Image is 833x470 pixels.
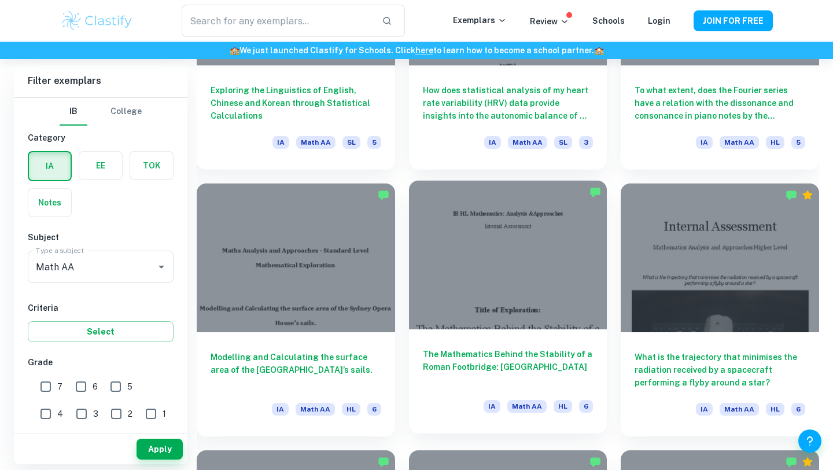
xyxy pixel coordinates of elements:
[28,356,174,369] h6: Grade
[197,183,395,436] a: Modelling and Calculating the surface area of the [GEOGRAPHIC_DATA]’s sails.IAMath AAHL6
[93,407,98,420] span: 3
[110,98,142,126] button: College
[508,136,547,149] span: Math AA
[28,231,174,244] h6: Subject
[720,403,759,416] span: Math AA
[648,16,670,25] a: Login
[272,403,289,416] span: IA
[786,456,797,468] img: Marked
[14,65,187,97] h6: Filter exemplars
[57,380,62,393] span: 7
[579,136,593,149] span: 3
[79,152,122,179] button: EE
[696,403,713,416] span: IA
[720,136,759,149] span: Math AA
[798,429,821,453] button: Help and Feedback
[2,44,831,57] h6: We just launched Clastify for Schools. Click to learn how to become a school partner.
[453,14,507,27] p: Exemplars
[786,189,797,201] img: Marked
[791,136,805,149] span: 5
[802,189,813,201] div: Premium
[29,152,71,180] button: IA
[409,183,607,436] a: The Mathematics Behind the Stability of a Roman Footbridge: [GEOGRAPHIC_DATA]IAMath AAHL6
[137,439,183,460] button: Apply
[57,407,63,420] span: 4
[342,403,360,416] span: HL
[28,189,71,216] button: Notes
[554,400,572,413] span: HL
[621,183,819,436] a: What is the trajectory that minimises the radiation received by a spacecraft performing a flyby a...
[378,189,389,201] img: Marked
[128,407,132,420] span: 2
[36,245,84,255] label: Type a subject
[594,46,604,55] span: 🏫
[579,400,593,413] span: 6
[342,136,360,149] span: SL
[554,136,572,149] span: SL
[127,380,132,393] span: 5
[694,10,773,31] button: JOIN FOR FREE
[211,351,381,389] h6: Modelling and Calculating the surface area of the [GEOGRAPHIC_DATA]’s sails.
[60,98,87,126] button: IB
[153,259,169,275] button: Open
[484,136,501,149] span: IA
[589,186,601,198] img: Marked
[589,456,601,468] img: Marked
[378,456,389,468] img: Marked
[592,16,625,25] a: Schools
[423,84,594,122] h6: How does statistical analysis of my heart rate variability (HRV) data provide insights into the a...
[802,456,813,468] div: Premium
[93,380,98,393] span: 6
[635,84,805,122] h6: To what extent, does the Fourier series have a relation with the dissonance and consonance in pia...
[60,9,134,32] img: Clastify logo
[296,403,335,416] span: Math AA
[211,84,381,122] h6: Exploring the Linguistics of English, Chinese and Korean through Statistical Calculations
[230,46,239,55] span: 🏫
[507,400,547,413] span: Math AA
[484,400,500,413] span: IA
[28,131,174,144] h6: Category
[28,321,174,342] button: Select
[791,403,805,416] span: 6
[367,136,381,149] span: 5
[28,302,174,314] h6: Criteria
[130,152,173,179] button: TOK
[60,98,142,126] div: Filter type choice
[272,136,289,149] span: IA
[163,407,166,420] span: 1
[296,136,336,149] span: Math AA
[766,136,784,149] span: HL
[530,15,569,28] p: Review
[635,351,805,389] h6: What is the trajectory that minimises the radiation received by a spacecraft performing a flyby a...
[766,403,784,416] span: HL
[423,348,594,386] h6: The Mathematics Behind the Stability of a Roman Footbridge: [GEOGRAPHIC_DATA]
[696,136,713,149] span: IA
[367,403,381,416] span: 6
[415,46,433,55] a: here
[182,5,373,37] input: Search for any exemplars...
